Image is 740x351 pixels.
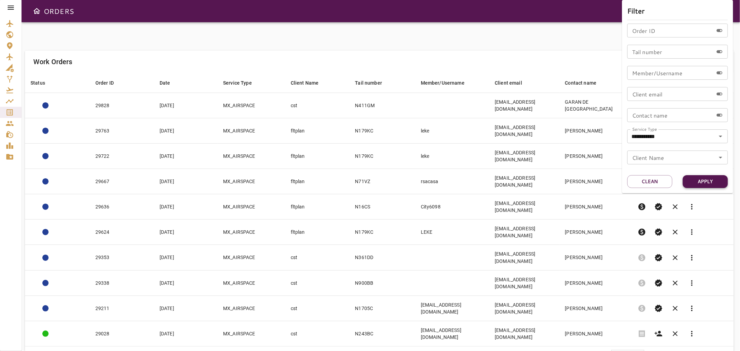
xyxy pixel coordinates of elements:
[627,5,728,16] h6: Filter
[716,153,725,162] button: Open
[683,175,728,188] button: Apply
[716,131,725,141] button: Open
[632,126,657,132] label: Service Type
[627,175,672,188] button: Clean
